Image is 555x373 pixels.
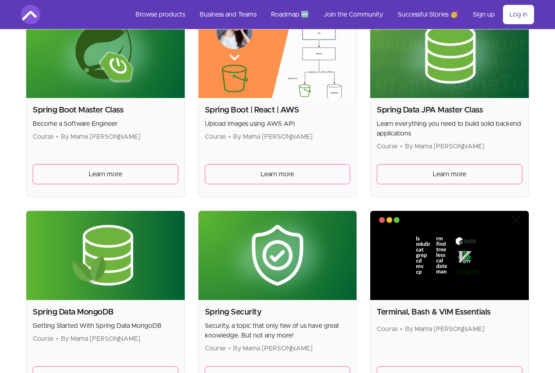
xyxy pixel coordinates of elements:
[370,9,529,98] img: Product image for Spring Data JPA Master Class
[377,164,522,184] a: Learn more
[33,133,54,140] span: Course
[377,104,522,116] h2: Spring Data JPA Master Class
[33,119,178,129] p: Become a Software Engineer
[33,321,178,331] p: Getting Started With Spring Data MongoDB
[405,143,484,150] span: By Mama [PERSON_NAME]
[198,211,357,300] img: Product image for Spring Security
[400,143,403,150] span: •
[370,211,529,300] img: Product image for Terminal, Bash & VIM Essentials
[26,211,185,300] img: Product image for Spring Data MongoDB
[61,133,140,140] span: By Mama [PERSON_NAME]
[56,133,58,140] span: •
[205,345,226,352] span: Course
[205,119,351,129] p: Upload Images using AWS API
[205,104,351,116] h2: Spring Boot | React | AWS
[56,335,58,342] span: •
[33,164,178,184] a: Learn more
[503,5,534,24] a: Log in
[205,321,351,340] p: Security, a topic that only few of us have great knowledge. But not any more!
[233,133,313,140] span: By Mama [PERSON_NAME]
[129,5,534,24] nav: Main
[377,119,522,138] p: Learn everything you need to build solid backend applications
[61,335,140,342] span: By Mama [PERSON_NAME]
[205,164,351,184] a: Learn more
[129,5,192,24] a: Browse products
[198,9,357,98] img: Product image for Spring Boot | React | AWS
[233,345,313,352] span: By Mama [PERSON_NAME]
[228,345,231,352] span: •
[205,133,226,140] span: Course
[265,5,315,24] a: Roadmap 🆕
[377,306,522,318] h2: Terminal, Bash & VIM Essentials
[21,5,40,24] img: Amigoscode logo
[261,169,294,179] span: Learn more
[26,9,185,98] img: Product image for Spring Boot Master Class
[377,326,398,332] span: Course
[433,169,466,179] span: Learn more
[317,5,390,24] a: Join the Community
[466,5,501,24] a: Sign up
[89,169,122,179] span: Learn more
[193,5,263,24] a: Business and Teams
[391,5,465,24] a: Successful Stories 🥳
[33,104,178,116] h2: Spring Boot Master Class
[405,326,484,332] span: By Mama [PERSON_NAME]
[33,306,178,318] h2: Spring Data MongoDB
[228,133,231,140] span: •
[377,143,398,150] span: Course
[400,326,403,332] span: •
[33,335,54,342] span: Course
[205,306,351,318] h2: Spring Security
